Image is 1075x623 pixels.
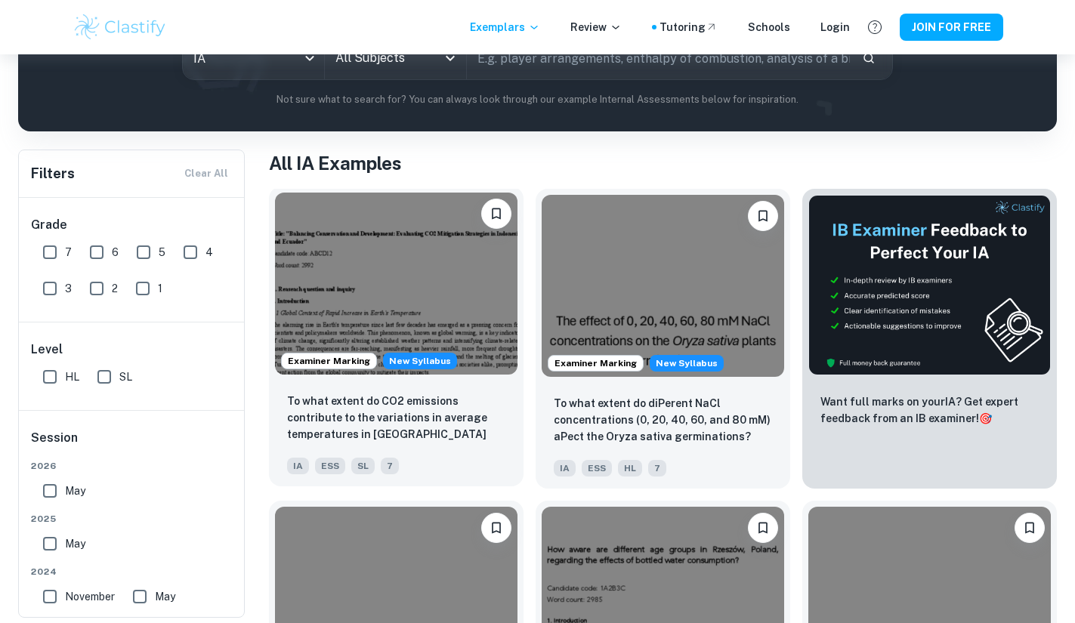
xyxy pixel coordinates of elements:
[570,19,622,35] p: Review
[275,193,517,375] img: ESS IA example thumbnail: To what extent do CO2 emissions contribu
[31,163,75,184] h6: Filters
[748,513,778,543] button: Please log in to bookmark exemplars
[748,19,790,35] a: Schools
[381,458,399,474] span: 7
[856,45,882,71] button: Search
[440,48,461,69] button: Open
[158,280,162,297] span: 1
[205,244,213,261] span: 4
[65,483,85,499] span: May
[618,460,642,477] span: HL
[467,37,850,79] input: E.g. player arrangements, enthalpy of combustion, analysis of a big city...
[383,353,457,369] div: Starting from the May 2026 session, the ESS IA requirements have changed. We created this exempla...
[65,535,85,552] span: May
[119,369,132,385] span: SL
[648,460,666,477] span: 7
[554,395,772,445] p: To what extent do diPerent NaCl concentrations (0, 20, 40, 60, and 80 mM) aPect the Oryza sativa ...
[542,195,784,377] img: ESS IA example thumbnail: To what extent do diPerent NaCl concentr
[820,393,1039,427] p: Want full marks on your IA ? Get expert feedback from an IB examiner!
[470,19,540,35] p: Exemplars
[282,354,376,368] span: Examiner Marking
[862,14,888,40] button: Help and Feedback
[808,195,1051,375] img: Thumbnail
[802,189,1057,489] a: ThumbnailWant full marks on yourIA? Get expert feedback from an IB examiner!
[65,280,72,297] span: 3
[900,14,1003,41] button: JOIN FOR FREE
[31,459,233,473] span: 2026
[650,355,724,372] span: New Syllabus
[660,19,718,35] a: Tutoring
[536,189,790,489] a: Examiner MarkingStarting from the May 2026 session, the ESS IA requirements have changed. We crea...
[30,92,1045,107] p: Not sure what to search for? You can always look through our example Internal Assessments below f...
[269,150,1057,177] h1: All IA Examples
[31,341,233,359] h6: Level
[65,588,115,605] span: November
[112,280,118,297] span: 2
[159,244,165,261] span: 5
[31,565,233,578] span: 2024
[112,244,119,261] span: 6
[65,244,72,261] span: 7
[31,216,233,234] h6: Grade
[269,189,524,489] a: Examiner MarkingStarting from the May 2026 session, the ESS IA requirements have changed. We crea...
[31,512,233,526] span: 2025
[548,356,643,370] span: Examiner Marking
[383,353,457,369] span: New Syllabus
[979,412,992,424] span: 🎯
[183,37,324,79] div: IA
[650,355,724,372] div: Starting from the May 2026 session, the ESS IA requirements have changed. We created this exempla...
[748,201,778,231] button: Please log in to bookmark exemplars
[287,458,309,474] span: IA
[820,19,850,35] a: Login
[351,458,375,474] span: SL
[315,458,345,474] span: ESS
[73,12,168,42] img: Clastify logo
[481,199,511,229] button: Please log in to bookmark exemplars
[65,369,79,385] span: HL
[554,460,576,477] span: IA
[155,588,175,605] span: May
[1015,513,1045,543] button: Please log in to bookmark exemplars
[481,513,511,543] button: Please log in to bookmark exemplars
[287,393,505,444] p: To what extent do CO2 emissions contribute to the variations in average temperatures in Indonesia...
[582,460,612,477] span: ESS
[31,429,233,459] h6: Session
